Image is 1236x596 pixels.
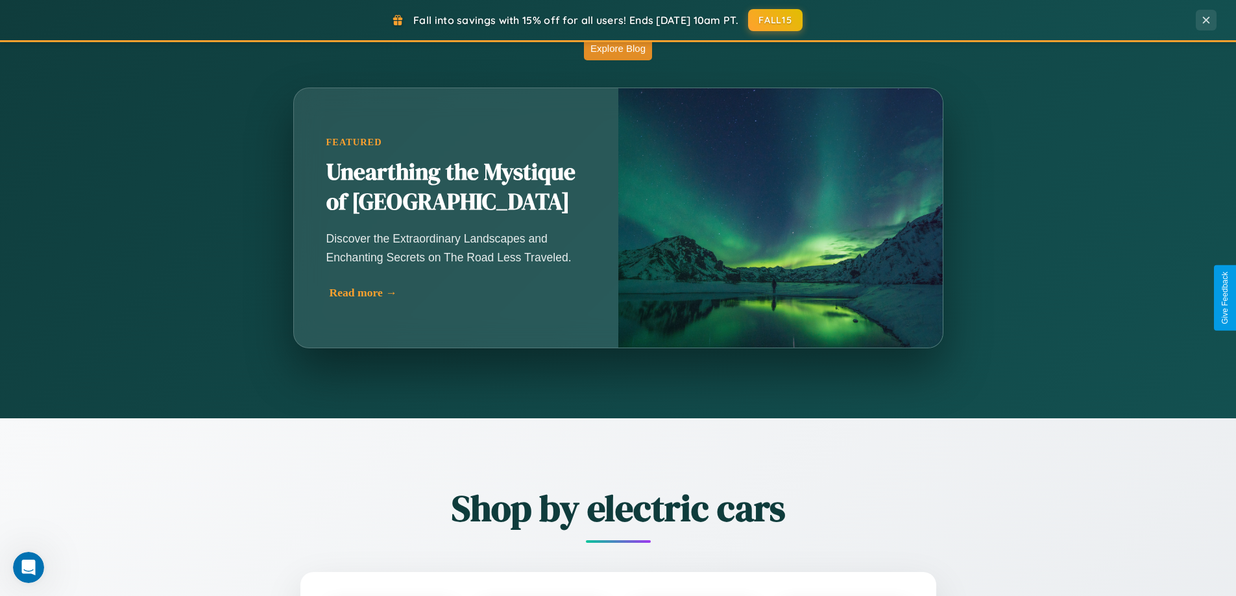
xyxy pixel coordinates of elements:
button: Explore Blog [584,36,652,60]
div: Featured [326,137,586,148]
h2: Shop by electric cars [229,483,1008,533]
iframe: Intercom live chat [13,552,44,583]
div: Read more → [330,286,589,300]
p: Discover the Extraordinary Landscapes and Enchanting Secrets on The Road Less Traveled. [326,230,586,266]
button: FALL15 [748,9,803,31]
h2: Unearthing the Mystique of [GEOGRAPHIC_DATA] [326,158,586,217]
span: Fall into savings with 15% off for all users! Ends [DATE] 10am PT. [413,14,738,27]
div: Give Feedback [1220,272,1230,324]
